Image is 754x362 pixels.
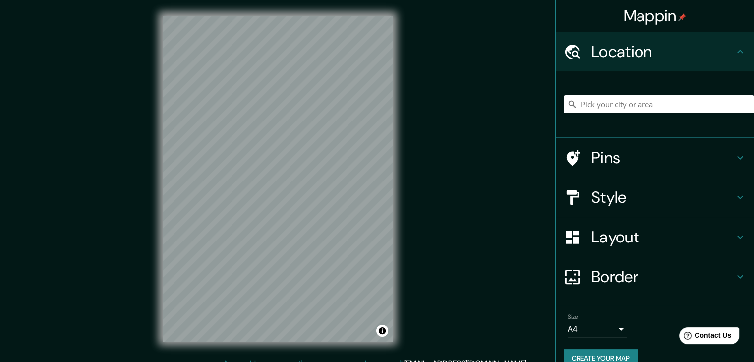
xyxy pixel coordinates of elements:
h4: Mappin [624,6,687,26]
h4: Style [591,187,734,207]
label: Size [568,313,578,321]
div: Location [556,32,754,71]
h4: Pins [591,148,734,168]
div: Style [556,178,754,217]
h4: Location [591,42,734,61]
div: Layout [556,217,754,257]
h4: Border [591,267,734,287]
button: Toggle attribution [376,325,388,337]
img: pin-icon.png [678,13,686,21]
h4: Layout [591,227,734,247]
div: Pins [556,138,754,178]
canvas: Map [163,16,393,342]
div: Border [556,257,754,297]
iframe: Help widget launcher [666,323,743,351]
div: A4 [568,321,627,337]
input: Pick your city or area [564,95,754,113]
